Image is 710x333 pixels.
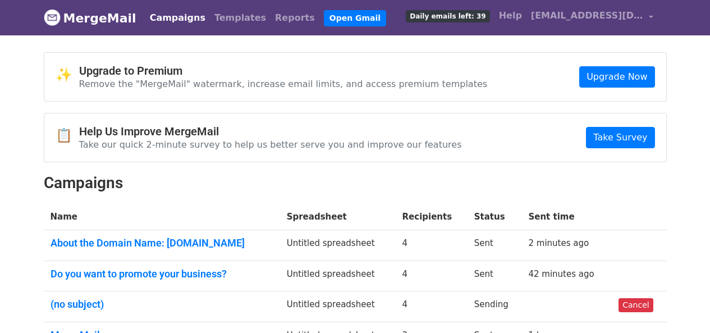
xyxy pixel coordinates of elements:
[271,7,319,29] a: Reports
[396,261,468,291] td: 4
[468,204,522,230] th: Status
[396,230,468,261] td: 4
[586,127,654,148] a: Take Survey
[528,238,589,248] a: 2 minutes ago
[396,291,468,322] td: 4
[531,9,643,22] span: [EMAIL_ADDRESS][DOMAIN_NAME]
[468,291,522,322] td: Sending
[401,4,494,27] a: Daily emails left: 39
[56,67,79,83] span: ✨
[280,261,396,291] td: Untitled spreadsheet
[494,4,526,27] a: Help
[579,66,654,88] a: Upgrade Now
[324,10,386,26] a: Open Gmail
[79,64,488,77] h4: Upgrade to Premium
[79,125,462,138] h4: Help Us Improve MergeMail
[56,127,79,144] span: 📋
[280,230,396,261] td: Untitled spreadsheet
[468,261,522,291] td: Sent
[396,204,468,230] th: Recipients
[44,204,280,230] th: Name
[619,298,653,312] a: Cancel
[280,204,396,230] th: Spreadsheet
[51,268,273,280] a: Do you want to promote your business?
[79,78,488,90] p: Remove the "MergeMail" watermark, increase email limits, and access premium templates
[468,230,522,261] td: Sent
[44,9,61,26] img: MergeMail logo
[51,298,273,311] a: (no subject)
[145,7,210,29] a: Campaigns
[406,10,489,22] span: Daily emails left: 39
[79,139,462,150] p: Take our quick 2-minute survey to help us better serve you and improve our features
[44,6,136,30] a: MergeMail
[521,204,612,230] th: Sent time
[526,4,658,31] a: [EMAIL_ADDRESS][DOMAIN_NAME]
[280,291,396,322] td: Untitled spreadsheet
[44,174,667,193] h2: Campaigns
[210,7,271,29] a: Templates
[528,269,594,279] a: 42 minutes ago
[51,237,273,249] a: About the Domain Name: [DOMAIN_NAME]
